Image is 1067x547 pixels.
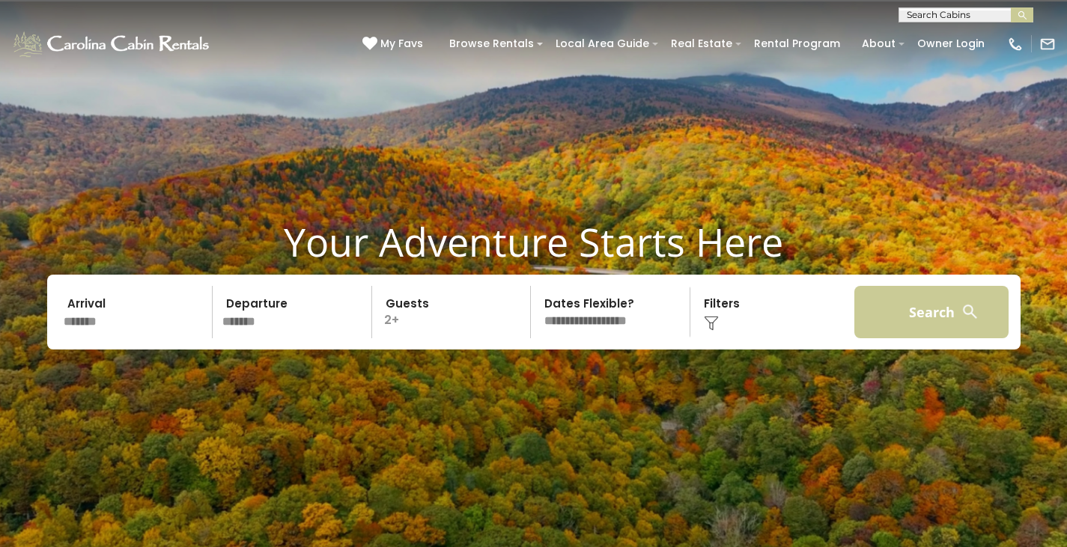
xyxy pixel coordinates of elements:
[377,286,531,338] p: 2+
[854,286,1009,338] button: Search
[548,32,657,55] a: Local Area Guide
[1007,36,1024,52] img: phone-regular-white.png
[854,32,903,55] a: About
[11,219,1056,265] h1: Your Adventure Starts Here
[910,32,992,55] a: Owner Login
[663,32,740,55] a: Real Estate
[1039,36,1056,52] img: mail-regular-white.png
[380,36,423,52] span: My Favs
[362,36,427,52] a: My Favs
[11,29,213,59] img: White-1-1-2.png
[747,32,848,55] a: Rental Program
[442,32,541,55] a: Browse Rentals
[704,316,719,331] img: filter--v1.png
[961,302,979,321] img: search-regular-white.png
